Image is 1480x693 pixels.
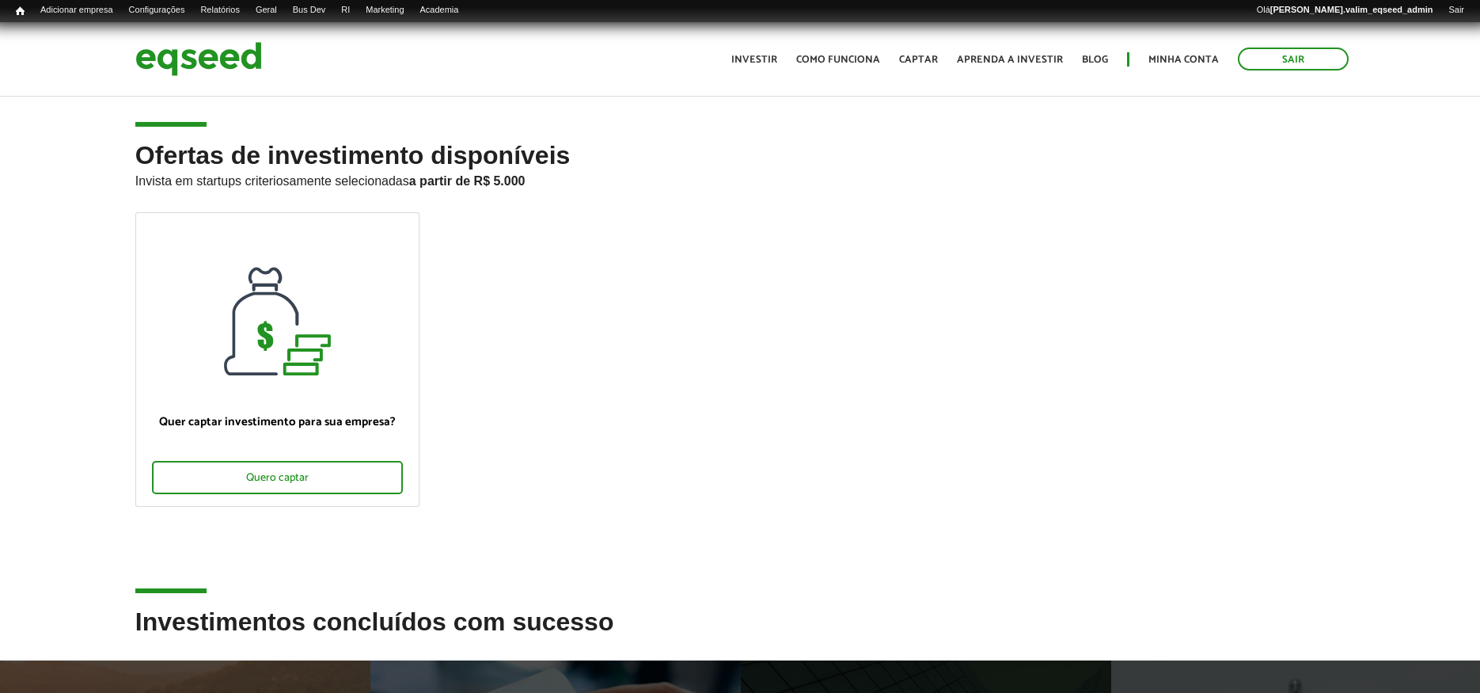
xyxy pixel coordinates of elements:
h2: Investimentos concluídos com sucesso [135,608,1345,660]
a: Academia [412,4,467,17]
a: Adicionar empresa [32,4,121,17]
a: Olá[PERSON_NAME].valim_eqseed_admin [1249,4,1441,17]
h2: Ofertas de investimento disponíveis [135,142,1345,212]
a: Marketing [358,4,412,17]
a: Captar [899,55,938,65]
img: EqSeed [135,38,262,80]
strong: [PERSON_NAME].valim_eqseed_admin [1270,5,1433,14]
a: Bus Dev [285,4,334,17]
a: Minha conta [1148,55,1219,65]
strong: a partir de R$ 5.000 [409,174,526,188]
p: Invista em startups criteriosamente selecionadas [135,169,1345,188]
a: Início [8,4,32,19]
a: Geral [248,4,285,17]
a: Sair [1238,48,1349,70]
a: Investir [731,55,777,65]
a: Blog [1082,55,1108,65]
a: Configurações [121,4,193,17]
a: Quer captar investimento para sua empresa? Quero captar [135,212,420,507]
a: Sair [1440,4,1472,17]
div: Quero captar [152,461,404,494]
a: Relatórios [192,4,247,17]
span: Início [16,6,25,17]
a: Como funciona [796,55,880,65]
p: Quer captar investimento para sua empresa? [152,415,404,429]
a: Aprenda a investir [957,55,1063,65]
a: RI [333,4,358,17]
